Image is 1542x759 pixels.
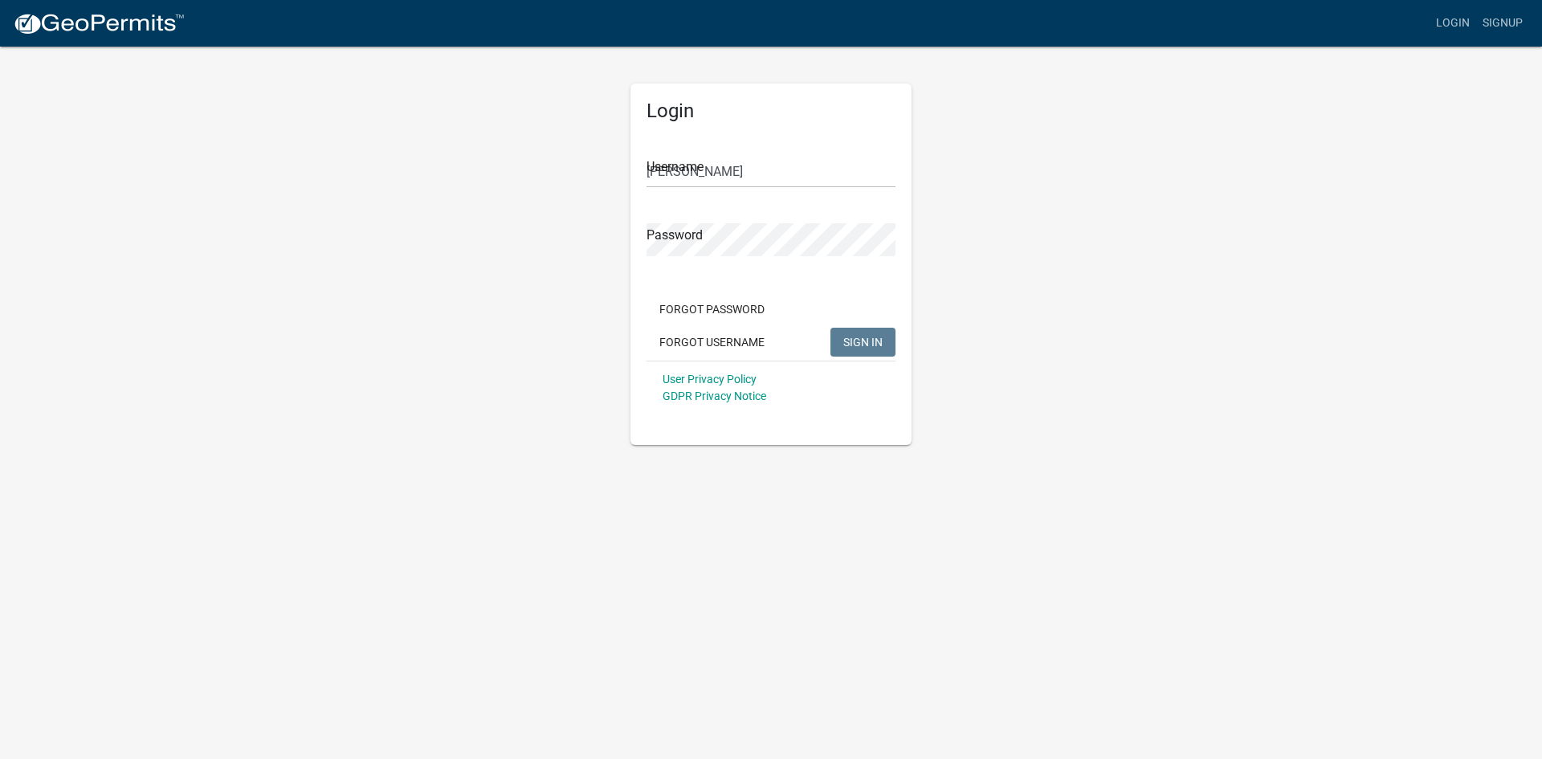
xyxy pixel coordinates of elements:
a: User Privacy Policy [663,373,757,386]
button: Forgot Password [647,295,777,324]
button: SIGN IN [830,328,895,357]
a: Login [1430,8,1476,39]
a: GDPR Privacy Notice [663,390,766,402]
span: SIGN IN [843,335,883,348]
button: Forgot Username [647,328,777,357]
h5: Login [647,100,895,123]
a: Signup [1476,8,1529,39]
